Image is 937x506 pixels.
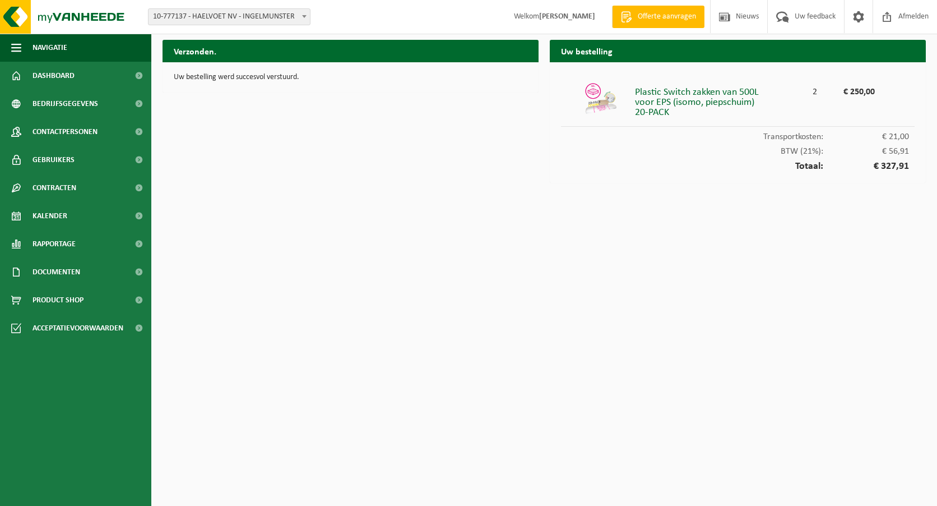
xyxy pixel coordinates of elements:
span: Bedrijfsgegevens [33,90,98,118]
span: € 56,91 [823,147,909,156]
span: Documenten [33,258,80,286]
p: Uw bestelling werd succesvol verstuurd. [174,73,527,81]
img: 01-999956 [584,82,618,116]
div: Transportkosten: [561,127,915,141]
span: Contactpersonen [33,118,98,146]
span: Dashboard [33,62,75,90]
strong: [PERSON_NAME] [539,12,595,21]
span: Rapportage [33,230,76,258]
div: Plastic Switch zakken van 500L voor EPS (isomo, piepschuim) 20-PACK [635,82,806,118]
div: BTW (21%): [561,141,915,156]
span: Offerte aanvragen [635,11,699,22]
div: 2 [806,82,824,96]
span: Contracten [33,174,76,202]
span: Gebruikers [33,146,75,174]
span: Kalender [33,202,67,230]
span: 10-777137 - HAELVOET NV - INGELMUNSTER [149,9,310,25]
span: 10-777137 - HAELVOET NV - INGELMUNSTER [148,8,310,25]
h2: Uw bestelling [550,40,926,62]
div: € 250,00 [823,82,875,96]
a: Offerte aanvragen [612,6,704,28]
span: € 21,00 [823,132,909,141]
span: Navigatie [33,34,67,62]
span: € 327,91 [823,162,909,172]
div: Totaal: [561,156,915,172]
span: Acceptatievoorwaarden [33,314,123,342]
span: Product Shop [33,286,84,314]
h2: Verzonden. [163,40,539,62]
